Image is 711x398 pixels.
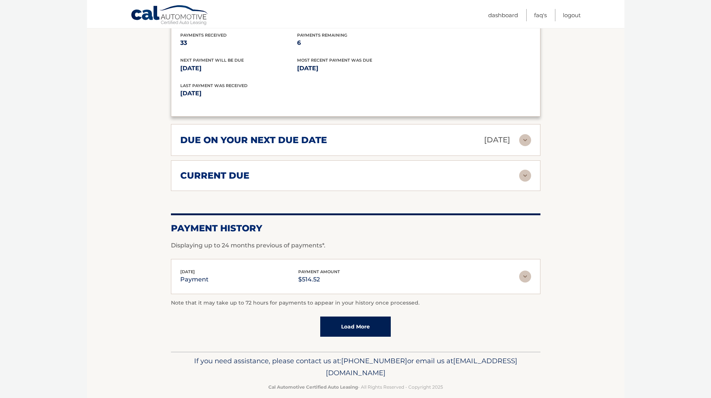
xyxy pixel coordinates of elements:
p: 6 [297,38,414,48]
a: Cal Automotive [131,5,209,27]
span: [DATE] [180,269,195,274]
img: accordion-rest.svg [519,170,531,182]
h2: current due [180,170,249,181]
span: Next Payment will be due [180,58,244,63]
img: accordion-rest.svg [519,134,531,146]
span: [EMAIL_ADDRESS][DOMAIN_NAME] [326,357,517,377]
a: Load More [320,317,391,337]
span: [PHONE_NUMBER] [341,357,407,365]
a: Dashboard [488,9,518,21]
p: payment [180,274,209,285]
p: Note that it may take up to 72 hours for payments to appear in your history once processed. [171,299,540,308]
span: Most Recent Payment Was Due [297,58,372,63]
p: - All Rights Reserved - Copyright 2025 [176,383,536,391]
p: Displaying up to 24 months previous of payments*. [171,241,540,250]
span: Payments Received [180,33,227,38]
strong: Cal Automotive Certified Auto Leasing [268,384,358,390]
img: accordion-rest.svg [519,271,531,283]
p: [DATE] [297,63,414,74]
p: [DATE] [180,63,297,74]
p: 33 [180,38,297,48]
p: [DATE] [180,88,356,99]
span: payment amount [298,269,340,274]
p: [DATE] [484,133,510,146]
p: If you need assistance, please contact us at: or email us at [176,355,536,379]
p: $514.52 [298,274,340,285]
h2: due on your next due date [180,135,327,146]
a: FAQ's [534,9,547,21]
span: Last Payment was received [180,83,247,88]
span: Payments Remaining [297,33,347,38]
h2: Payment History [171,223,540,234]
a: Logout [563,9,581,21]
